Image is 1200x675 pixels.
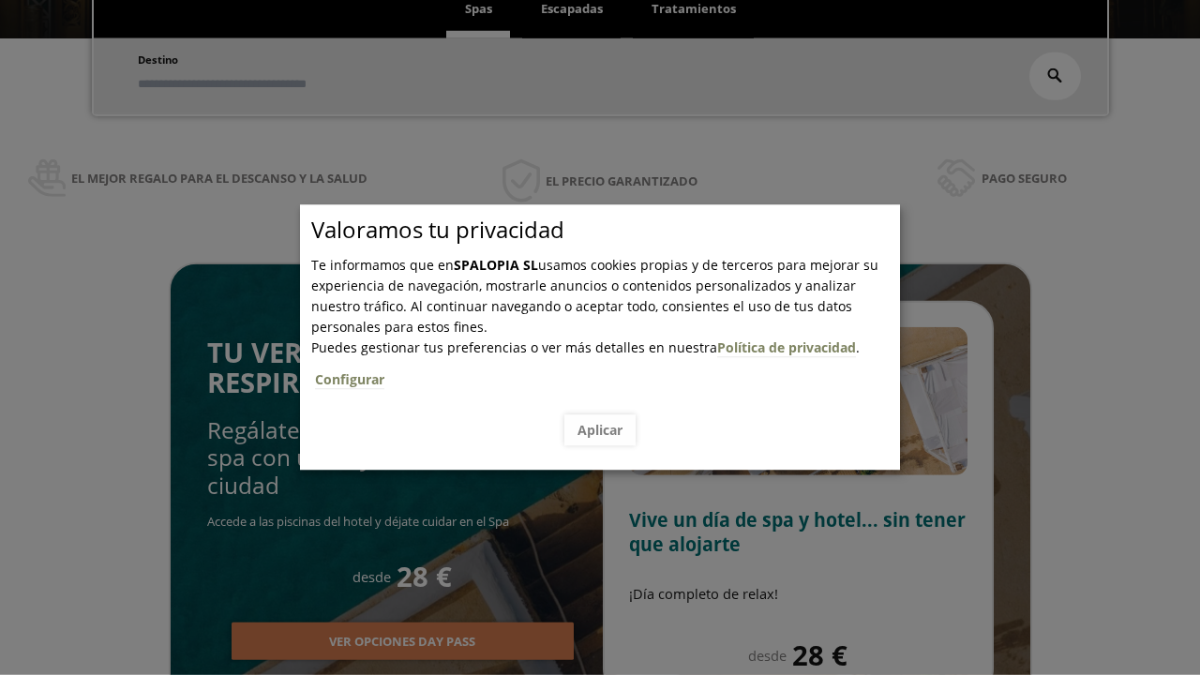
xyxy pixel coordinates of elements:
span: . [311,338,900,401]
span: Te informamos que en usamos cookies propias y de terceros para mejorar su experiencia de navegaci... [311,256,878,336]
a: Configurar [315,370,384,389]
b: SPALOPIA SL [454,256,538,274]
a: Política de privacidad [717,338,856,357]
button: Aplicar [564,414,636,445]
span: Puedes gestionar tus preferencias o ver más detalles en nuestra [311,338,717,356]
p: Valoramos tu privacidad [311,219,900,240]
